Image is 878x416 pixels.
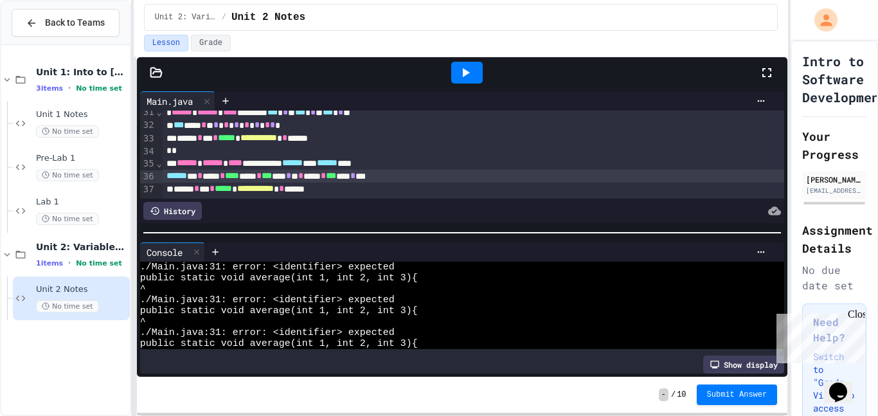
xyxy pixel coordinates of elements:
span: ./Main.java:31: error: <identifier> expected [140,327,395,338]
span: / [222,12,226,23]
iframe: chat widget [824,365,865,403]
span: No time set [36,213,99,225]
span: ./Main.java:31: error: <identifier> expected [140,262,395,273]
div: Show display [703,356,784,374]
span: Unit 1 Notes [36,109,127,120]
div: 31 [140,106,156,119]
iframe: chat widget [771,309,865,363]
span: Unit 2 Notes [36,284,127,295]
span: Lab 1 [36,197,127,208]
span: Fold line [156,107,163,117]
span: • [68,258,71,268]
span: - [659,388,668,401]
span: Submit Answer [707,390,767,400]
div: 36 [140,170,156,183]
div: Main.java [140,91,215,111]
div: Main.java [140,95,199,108]
span: No time set [76,84,122,93]
div: Chat with us now!Close [5,5,89,82]
span: public static void average(int 1, int 2, int 3){ [140,273,418,284]
div: Console [140,246,189,259]
span: No time set [36,125,99,138]
div: 35 [140,158,156,170]
span: Unit 1: Into to [GEOGRAPHIC_DATA] [36,66,127,78]
h2: Assignment Details [802,221,866,257]
span: 10 [677,390,686,400]
span: Unit 2: Variables and Expressions [155,12,217,23]
span: Unit 2 Notes [231,10,305,25]
span: public static void average(int 1, int 2, int 3){ [140,338,418,349]
div: No due date set [802,262,866,293]
span: • [68,83,71,93]
span: ./Main.java:31: error: <identifier> expected [140,294,395,305]
span: No time set [76,259,122,267]
span: Pre-Lab 1 [36,153,127,164]
div: 37 [140,183,156,196]
span: Unit 2: Variables and Expressions [36,241,127,253]
div: 38 [140,196,156,209]
div: My Account [801,5,841,35]
div: [EMAIL_ADDRESS][DOMAIN_NAME] [806,186,863,195]
span: / [671,390,676,400]
span: 3 items [36,84,63,93]
span: No time set [36,300,99,312]
div: Console [140,242,205,262]
span: 1 items [36,259,63,267]
button: Lesson [144,35,188,51]
div: 32 [140,119,156,132]
div: 34 [140,145,156,158]
div: History [143,202,202,220]
button: Submit Answer [697,384,778,405]
span: Back to Teams [45,16,105,30]
span: public static void average(int 1, int 2, int 3){ [140,305,418,316]
div: 33 [140,132,156,145]
div: [PERSON_NAME] [806,174,863,185]
span: Fold line [156,158,163,168]
button: Grade [191,35,231,51]
h2: Your Progress [802,127,866,163]
span: ^ [140,284,146,294]
span: ^ [140,316,146,327]
span: No time set [36,169,99,181]
button: Back to Teams [12,9,120,37]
